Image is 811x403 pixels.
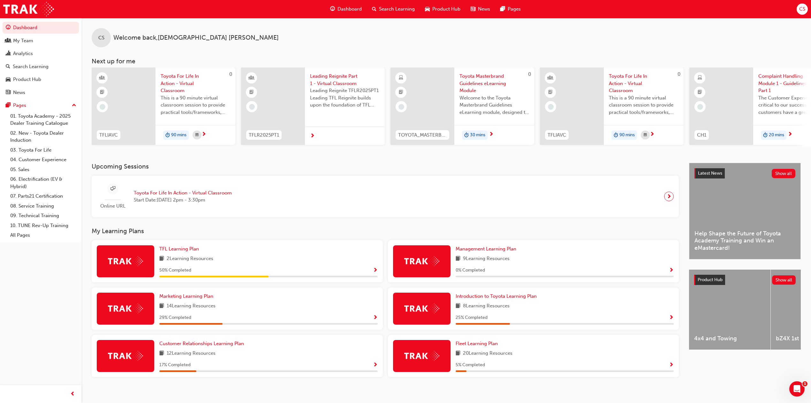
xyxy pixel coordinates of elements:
h3: Next up for me [81,58,811,65]
span: booktick-icon [249,88,254,97]
a: 4x4 and Towing [689,270,770,350]
a: 06. Electrification (EV & Hybrid) [8,174,79,191]
img: Trak [108,256,143,266]
img: Trak [404,351,439,361]
a: Customer Relationships Learning Plan [159,340,246,347]
span: Leading Reignite Part 1 - Virtual Classroom [310,73,380,87]
span: 8 Learning Resources [463,302,510,310]
button: DashboardMy TeamAnalyticsSearch LearningProduct HubNews [3,20,79,99]
img: Trak [108,351,143,361]
img: Trak [3,2,54,16]
a: Marketing Learning Plan [159,293,216,300]
div: Analytics [13,50,33,57]
span: book-icon [456,255,460,263]
span: Search Learning [379,5,415,13]
span: TFLIAVC [99,131,118,139]
a: 07. Parts21 Certification [8,191,79,201]
a: Latest NewsShow allHelp Shape the Future of Toyota Academy Training and Win an eMastercard! [689,163,801,259]
button: Show Progress [373,361,378,369]
a: 10. TUNE Rev-Up Training [8,221,79,231]
a: All Pages [8,230,79,240]
span: up-icon [72,101,76,110]
span: 0 [229,71,232,77]
div: Pages [13,102,26,109]
a: 08. Service Training [8,201,79,211]
span: 0 % Completed [456,267,485,274]
span: Introduction to Toyota Learning Plan [456,293,537,299]
span: 4x4 and Towing [694,335,765,342]
span: Management Learning Plan [456,246,516,252]
span: TFL Learning Plan [159,246,199,252]
span: Fleet Learning Plan [456,341,498,346]
span: news-icon [471,5,475,13]
span: Welcome back , [DEMOGRAPHIC_DATA] [PERSON_NAME] [113,34,279,42]
span: learningRecordVerb_NONE-icon [548,104,554,110]
span: Pages [508,5,521,13]
span: Customer Relationships Learning Plan [159,341,244,346]
span: duration-icon [165,131,170,139]
img: Trak [404,256,439,266]
span: pages-icon [6,103,11,108]
span: Toyota For Life In Action - Virtual Classroom [609,73,678,94]
span: book-icon [456,302,460,310]
span: 14 Learning Resources [167,302,216,310]
span: learningRecordVerb_NONE-icon [398,104,404,110]
span: TFLIAVC [548,131,566,139]
h3: My Learning Plans [92,227,679,235]
a: Latest NewsShow all [694,168,795,178]
span: This is a 90 minute virtual classroom session to provide practical tools/frameworks, behaviours a... [609,94,678,116]
span: chart-icon [6,51,11,57]
iframe: Intercom live chat [789,381,805,397]
a: TFL Learning Plan [159,245,201,253]
span: 50 % Completed [159,267,191,274]
a: Search Learning [3,61,79,73]
span: booktick-icon [100,88,104,97]
a: 0TFLIAVCToyota For Life In Action - Virtual ClassroomThis is a 90 minute virtual classroom sessio... [92,67,235,145]
a: 02. New - Toyota Dealer Induction [8,128,79,145]
span: 12 Learning Resources [167,350,216,358]
span: learningRecordVerb_NONE-icon [100,104,105,110]
span: News [478,5,490,13]
div: My Team [13,37,33,44]
a: My Team [3,35,79,47]
span: next-icon [489,132,494,138]
span: book-icon [159,255,164,263]
button: Show Progress [373,314,378,322]
span: booktick-icon [698,88,702,97]
a: Analytics [3,48,79,59]
span: Welcome to the Toyota Masterbrand Guidelines eLearning module, designed to enhance your knowledge... [459,94,529,116]
span: 2 Learning Resources [167,255,213,263]
img: Trak [108,304,143,313]
span: Show Progress [373,362,378,368]
span: Dashboard [337,5,362,13]
span: pages-icon [500,5,505,13]
button: Pages [3,99,79,111]
span: Marketing Learning Plan [159,293,213,299]
span: 5 % Completed [456,361,485,369]
span: CS [98,34,104,42]
span: TOYOTA_MASTERBRAND_EL [398,131,447,139]
span: learningRecordVerb_NONE-icon [697,104,703,110]
span: 17 % Completed [159,361,191,369]
a: guage-iconDashboard [325,3,367,16]
span: duration-icon [464,131,469,139]
a: 0TFLIAVCToyota For Life In Action - Virtual ClassroomThis is a 90 minute virtual classroom sessio... [540,67,684,145]
span: Product Hub [432,5,460,13]
span: Show Progress [669,268,674,273]
span: book-icon [159,302,164,310]
a: Online URLToyota For Life In Action - Virtual ClassroomStart Date:[DATE] 2pm - 3:30pm [97,181,674,212]
button: Show Progress [669,266,674,274]
span: 0 [678,71,680,77]
span: Show Progress [669,362,674,368]
span: learningResourceType_INSTRUCTOR_LED-icon [548,74,553,82]
span: next-icon [667,192,671,201]
span: next-icon [788,132,792,138]
span: 20 Learning Resources [463,350,512,358]
span: 0 [528,71,531,77]
span: car-icon [6,77,11,83]
span: duration-icon [763,131,768,139]
a: 05. Sales [8,165,79,175]
span: TFLR2025PT1 [249,131,279,139]
span: duration-icon [614,131,618,139]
